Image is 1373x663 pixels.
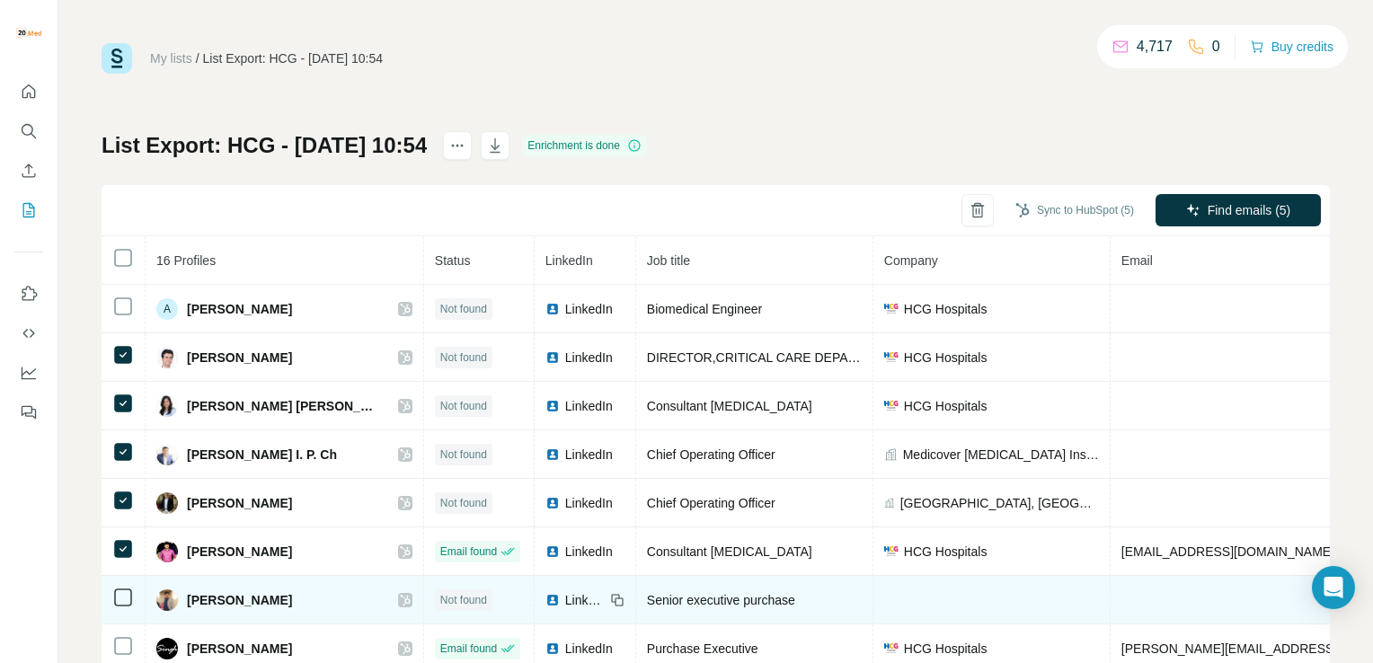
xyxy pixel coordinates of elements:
span: LinkedIn [565,349,613,367]
span: Purchase Executive [647,641,758,656]
span: HCG Hospitals [904,543,988,561]
span: [PERSON_NAME] I. P. Ch [187,446,337,464]
img: Surfe Logo [102,43,132,74]
img: company-logo [884,546,899,556]
button: Enrich CSV [14,155,43,187]
span: LinkedIn [545,253,593,268]
span: Email found [440,544,497,560]
div: A [156,298,178,320]
span: [GEOGRAPHIC_DATA], [GEOGRAPHIC_DATA] [900,494,1099,512]
span: Status [435,253,471,268]
button: Search [14,115,43,147]
span: LinkedIn [565,640,613,658]
img: LinkedIn logo [545,399,560,413]
p: 0 [1212,36,1220,57]
img: company-logo [884,643,899,653]
div: Open Intercom Messenger [1312,566,1355,609]
img: Avatar [156,589,178,611]
span: Email [1121,253,1153,268]
img: company-logo [884,352,899,362]
span: LinkedIn [565,300,613,318]
span: [PERSON_NAME] [PERSON_NAME] [187,397,380,415]
span: Not found [440,398,487,414]
span: HCG Hospitals [904,397,988,415]
span: 16 Profiles [156,253,216,268]
img: LinkedIn logo [545,350,560,365]
span: Medicover [MEDICAL_DATA] Institute [903,446,1099,464]
img: LinkedIn logo [545,496,560,510]
img: Avatar [156,444,178,465]
button: Buy credits [1250,34,1333,59]
span: Not found [440,446,487,463]
img: Avatar [156,638,178,659]
button: Find emails (5) [1156,194,1321,226]
img: company-logo [884,304,899,314]
span: Consultant [MEDICAL_DATA] [647,544,812,559]
p: 4,717 [1137,36,1173,57]
span: LinkedIn [565,494,613,512]
span: LinkedIn [565,446,613,464]
span: Find emails (5) [1208,201,1291,219]
span: Email found [440,641,497,657]
span: HCG Hospitals [904,640,988,658]
button: Quick start [14,75,43,108]
img: Avatar [156,492,178,514]
button: Dashboard [14,357,43,389]
span: [PERSON_NAME] [187,494,292,512]
span: HCG Hospitals [904,349,988,367]
span: Not found [440,495,487,511]
div: Enrichment is done [522,135,647,156]
span: Not found [440,592,487,608]
span: LinkedIn [565,397,613,415]
button: actions [443,131,472,160]
span: Not found [440,349,487,366]
li: / [196,49,199,67]
span: Biomedical Engineer [647,302,762,316]
span: DIRECTOR,CRITICAL CARE DEPARTMENT [647,350,900,365]
img: LinkedIn logo [545,302,560,316]
span: Chief Operating Officer [647,447,775,462]
span: Chief Operating Officer [647,496,775,510]
span: [PERSON_NAME] [187,349,292,367]
span: [PERSON_NAME] [187,640,292,658]
span: [PERSON_NAME] [187,591,292,609]
div: List Export: HCG - [DATE] 10:54 [203,49,383,67]
span: LinkedIn [565,543,613,561]
span: LinkedIn [565,591,605,609]
span: Consultant [MEDICAL_DATA] [647,399,812,413]
img: Avatar [14,18,43,47]
img: company-logo [884,401,899,411]
span: Job title [647,253,690,268]
span: HCG Hospitals [904,300,988,318]
img: Avatar [156,541,178,562]
h1: List Export: HCG - [DATE] 10:54 [102,131,427,160]
img: LinkedIn logo [545,593,560,607]
button: Use Surfe API [14,317,43,349]
button: My lists [14,194,43,226]
span: [PERSON_NAME] [187,543,292,561]
button: Use Surfe on LinkedIn [14,278,43,310]
span: [PERSON_NAME] [187,300,292,318]
span: Company [884,253,938,268]
span: Not found [440,301,487,317]
img: LinkedIn logo [545,447,560,462]
button: Sync to HubSpot (5) [1003,197,1147,224]
img: Avatar [156,347,178,368]
button: Feedback [14,396,43,429]
a: My lists [150,51,192,66]
img: Avatar [156,395,178,417]
img: LinkedIn logo [545,544,560,559]
span: Senior executive purchase [647,593,795,607]
img: LinkedIn logo [545,641,560,656]
span: [EMAIL_ADDRESS][DOMAIN_NAME] [1121,544,1334,559]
